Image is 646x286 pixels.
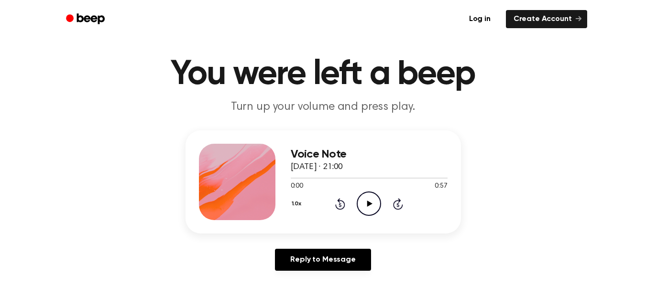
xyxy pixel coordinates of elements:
h3: Voice Note [291,148,448,161]
a: Create Account [506,10,587,28]
span: 0:00 [291,181,303,191]
span: 0:57 [435,181,447,191]
a: Reply to Message [275,249,371,271]
h1: You were left a beep [78,57,568,92]
p: Turn up your volume and press play. [140,99,507,115]
span: [DATE] · 21:00 [291,163,343,171]
button: 1.0x [291,196,305,212]
a: Log in [460,8,500,30]
a: Beep [59,10,113,29]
